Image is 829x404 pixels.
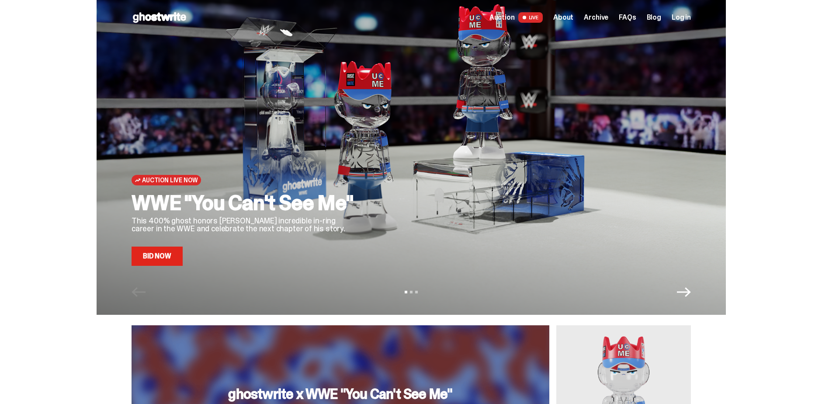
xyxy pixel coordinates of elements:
[228,387,452,401] h3: ghostwrite x WWE "You Can't See Me"
[410,291,413,293] button: View slide 2
[132,247,183,266] a: Bid Now
[518,12,543,23] span: LIVE
[553,14,573,21] a: About
[489,12,543,23] a: Auction LIVE
[415,291,418,293] button: View slide 3
[132,192,359,213] h2: WWE "You Can't See Me"
[489,14,515,21] span: Auction
[142,177,198,184] span: Auction Live Now
[405,291,407,293] button: View slide 1
[619,14,636,21] a: FAQs
[672,14,691,21] a: Log in
[132,217,359,233] p: This 400% ghost honors [PERSON_NAME] incredible in-ring career in the WWE and celebrate the next ...
[647,14,661,21] a: Blog
[584,14,608,21] a: Archive
[677,285,691,299] button: Next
